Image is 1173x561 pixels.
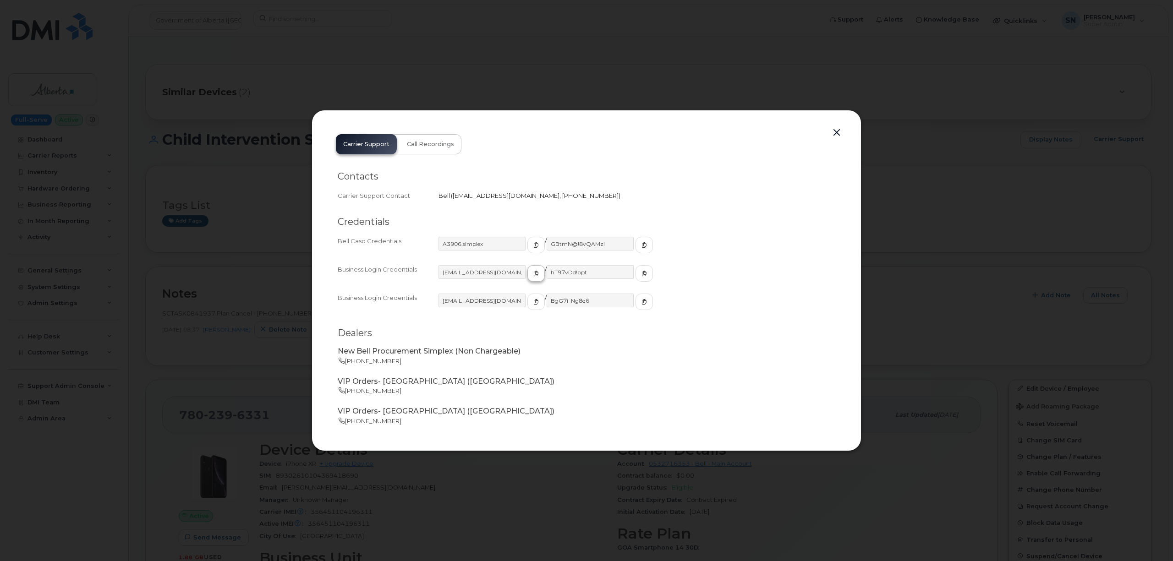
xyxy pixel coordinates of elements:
p: VIP Orders- [GEOGRAPHIC_DATA] ([GEOGRAPHIC_DATA]) [338,406,835,417]
span: [EMAIL_ADDRESS][DOMAIN_NAME] [453,192,562,199]
button: copy to clipboard [636,294,653,310]
h2: Contacts [338,171,835,182]
span: [PHONE_NUMBER] [562,192,619,199]
div: / [439,265,835,290]
div: Business Login Credentials [338,265,439,290]
button: copy to clipboard [527,294,545,310]
div: Business Login Credentials [338,294,439,318]
p: New Bell Procurement Simplex (Non Chargeable) [338,346,835,357]
button: copy to clipboard [636,265,653,282]
h2: Credentials [338,216,835,228]
button: copy to clipboard [527,265,545,282]
p: [PHONE_NUMBER] [338,417,835,425]
div: Carrier Support Contact [338,191,439,200]
div: / [439,237,835,261]
div: Bell Caso Credentials [338,237,439,261]
span: Call Recordings [407,141,454,148]
h2: Dealers [338,327,835,339]
button: copy to clipboard [527,237,545,253]
p: VIP Orders- [GEOGRAPHIC_DATA] ([GEOGRAPHIC_DATA]) [338,376,835,387]
span: Bell [439,192,450,199]
p: [PHONE_NUMBER] [338,357,835,365]
button: copy to clipboard [636,237,653,253]
div: / [439,294,835,318]
p: [PHONE_NUMBER] [338,387,835,395]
